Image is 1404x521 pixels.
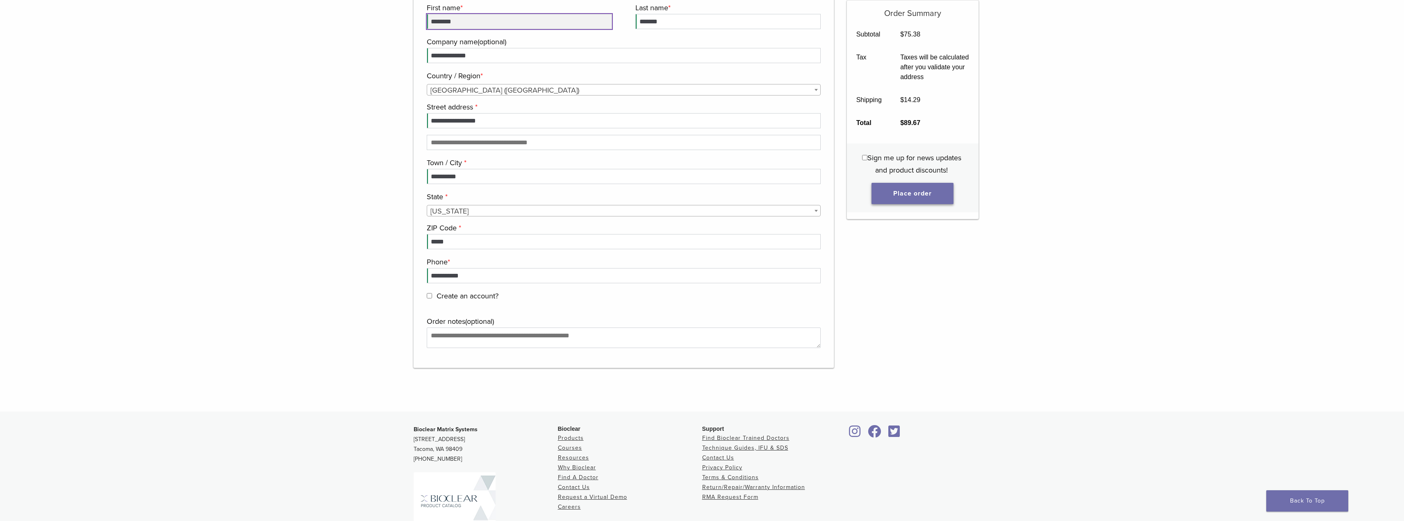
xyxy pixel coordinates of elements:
[558,474,598,481] a: Find A Doctor
[846,430,864,438] a: Bioclear
[558,464,596,471] a: Why Bioclear
[427,256,819,268] label: Phone
[1266,490,1348,512] a: Back To Top
[886,430,903,438] a: Bioclear
[872,183,953,204] button: Place order
[702,454,734,461] a: Contact Us
[427,191,819,203] label: State
[558,494,627,501] a: Request a Virtual Demo
[867,153,961,175] span: Sign me up for news updates and product discounts!
[862,155,867,160] input: Sign me up for news updates and product discounts!
[437,291,498,300] span: Create an account?
[702,464,742,471] a: Privacy Policy
[558,454,589,461] a: Resources
[702,494,758,501] a: RMA Request Form
[900,119,904,126] span: $
[558,444,582,451] a: Courses
[865,430,884,438] a: Bioclear
[900,31,920,38] bdi: 75.38
[900,31,904,38] span: $
[478,37,506,46] span: (optional)
[891,46,978,89] td: Taxes will be calculated after you validate your address
[427,293,432,298] input: Create an account?
[847,23,891,46] th: Subtotal
[427,84,821,96] span: Country / Region
[558,425,580,432] span: Bioclear
[427,315,819,328] label: Order notes
[900,96,920,103] bdi: 14.29
[558,484,590,491] a: Contact Us
[427,84,821,96] span: United States (US)
[427,70,819,82] label: Country / Region
[847,46,891,89] th: Tax
[847,89,891,111] th: Shipping
[847,111,891,134] th: Total
[427,36,819,48] label: Company name
[414,425,558,464] p: [STREET_ADDRESS] Tacoma, WA 98409 [PHONE_NUMBER]
[427,222,819,234] label: ZIP Code
[427,101,819,113] label: Street address
[427,205,821,217] span: Florida
[702,474,759,481] a: Terms & Conditions
[702,425,724,432] span: Support
[847,0,978,18] h5: Order Summary
[427,157,819,169] label: Town / City
[558,503,581,510] a: Careers
[414,426,478,433] strong: Bioclear Matrix Systems
[702,435,790,441] a: Find Bioclear Trained Doctors
[427,2,610,14] label: First name
[558,435,584,441] a: Products
[465,317,494,326] span: (optional)
[900,96,904,103] span: $
[427,205,821,216] span: State
[702,444,788,451] a: Technique Guides, IFU & SDS
[900,119,920,126] bdi: 89.67
[635,2,819,14] label: Last name
[702,484,805,491] a: Return/Repair/Warranty Information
